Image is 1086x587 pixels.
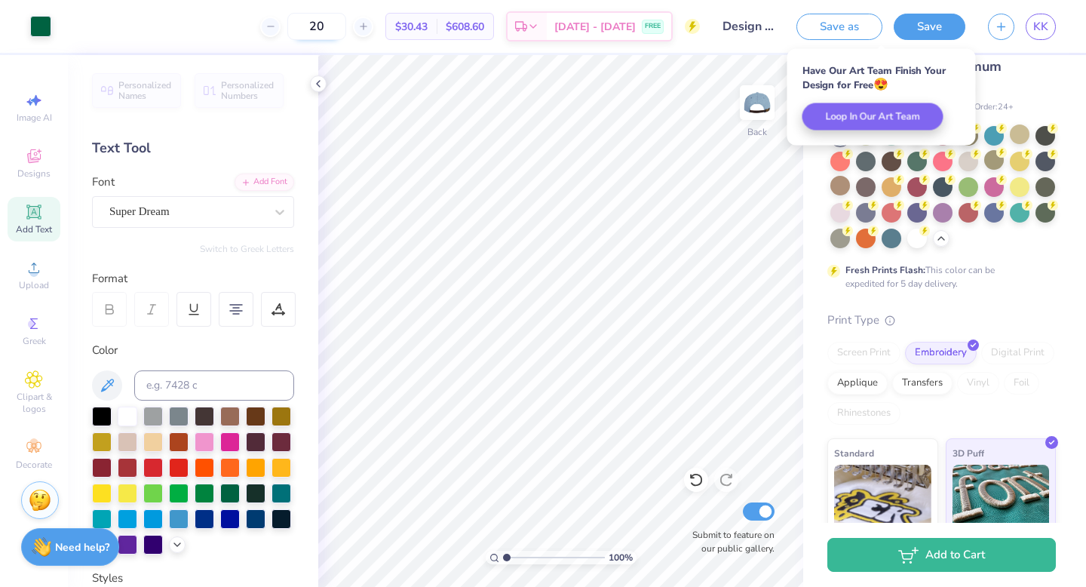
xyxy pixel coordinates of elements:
[684,528,775,555] label: Submit to feature on our public gallery.
[395,19,428,35] span: $30.43
[873,76,888,93] span: 😍
[16,223,52,235] span: Add Text
[827,312,1056,329] div: Print Type
[981,342,1054,364] div: Digital Print
[802,64,961,92] div: Have Our Art Team Finish Your Design for Free
[827,342,900,364] div: Screen Print
[92,570,294,587] div: Styles
[92,342,294,359] div: Color
[16,459,52,471] span: Decorate
[221,80,275,101] span: Personalized Numbers
[446,19,484,35] span: $608.60
[834,465,931,540] img: Standard
[1033,18,1048,35] span: KK
[17,167,51,180] span: Designs
[845,264,925,276] strong: Fresh Prints Flash:
[645,21,661,32] span: FREE
[118,80,172,101] span: Personalized Names
[802,103,943,131] button: Loop In Our Art Team
[953,445,984,461] span: 3D Puff
[23,335,46,347] span: Greek
[287,13,346,40] input: – –
[235,174,294,191] div: Add Font
[827,372,888,395] div: Applique
[827,402,900,425] div: Rhinestones
[92,270,296,287] div: Format
[134,370,294,401] input: e.g. 7428 c
[19,279,49,291] span: Upload
[894,14,965,40] button: Save
[1004,372,1039,395] div: Foil
[55,540,109,555] strong: Need help?
[845,263,1031,290] div: This color can be expedited for 5 day delivery.
[742,88,772,118] img: Back
[92,174,115,191] label: Font
[8,391,60,415] span: Clipart & logos
[747,125,767,139] div: Back
[796,14,882,40] button: Save as
[200,243,294,255] button: Switch to Greek Letters
[953,465,1050,540] img: 3D Puff
[92,138,294,158] div: Text Tool
[711,11,785,41] input: Untitled Design
[957,372,999,395] div: Vinyl
[892,372,953,395] div: Transfers
[905,342,977,364] div: Embroidery
[609,551,633,564] span: 100 %
[1026,14,1056,40] a: KK
[17,112,52,124] span: Image AI
[834,445,874,461] span: Standard
[827,538,1056,572] button: Add to Cart
[554,19,636,35] span: [DATE] - [DATE]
